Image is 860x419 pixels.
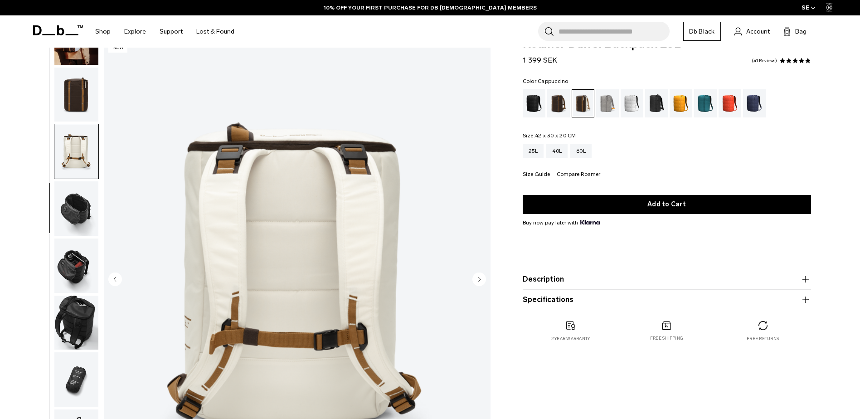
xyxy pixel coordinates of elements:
legend: Size: [523,133,576,138]
a: Sand Grey [596,89,619,117]
img: Roamer Duffel Pack 25L Cappuccino [54,352,98,407]
p: Free returns [747,336,779,342]
a: 10% OFF YOUR FIRST PURCHASE FOR DB [DEMOGRAPHIC_DATA] MEMBERS [324,4,537,12]
button: Add to Cart [523,195,811,214]
a: Support [160,15,183,48]
button: Size Guide [523,171,550,178]
a: Account [734,26,770,37]
button: Roamer Duffel Pack 25L Cappuccino [54,238,99,293]
a: Parhelion Orange [670,89,692,117]
a: Reflective Black [645,89,668,117]
a: Shop [95,15,111,48]
a: 40L [546,144,568,158]
span: Buy now pay later with [523,219,600,227]
img: Roamer Duffel Pack 25L Cappuccino [54,124,98,179]
span: 42 x 30 x 20 CM [535,132,576,139]
img: Roamer Duffel Pack 25L Cappuccino [54,181,98,236]
a: Espresso [547,89,570,117]
button: Roamer Duffel Pack 25L Cappuccino [54,352,99,407]
img: Roamer Duffel Pack 25L Cappuccino [54,296,98,350]
button: Next slide [472,272,486,287]
button: Description [523,274,811,285]
p: New [108,43,128,53]
p: 2 year warranty [551,336,590,342]
a: Explore [124,15,146,48]
a: White Out [621,89,643,117]
span: Account [746,27,770,36]
a: Falu Red [719,89,741,117]
a: Lost & Found [196,15,234,48]
span: Roamer Duffel Backpack 25L [523,39,811,50]
legend: Color: [523,78,568,84]
nav: Main Navigation [88,15,241,48]
button: Roamer Duffel Pack 25L Cappuccino [54,124,99,179]
a: Midnight Teal [694,89,717,117]
img: {"height" => 20, "alt" => "Klarna"} [580,220,600,224]
a: Black Out [523,89,545,117]
button: Specifications [523,294,811,305]
a: 25L [523,144,544,158]
a: Blue Hour [743,89,766,117]
button: Compare Roamer [557,171,600,178]
span: Cappuccino [538,78,568,84]
button: Bag [783,26,807,37]
button: Roamer Duffel Pack 25L Cappuccino [54,181,99,236]
button: Previous slide [108,272,122,287]
button: Roamer Duffel Pack 25L Cappuccino [54,295,99,351]
p: Free shipping [650,335,683,341]
a: 60L [570,144,592,158]
img: Roamer Duffel Pack 25L Cappuccino [54,68,98,122]
img: Roamer Duffel Pack 25L Cappuccino [54,239,98,293]
span: 1 399 SEK [523,56,557,64]
a: Db Black [683,22,721,41]
a: 41 reviews [752,58,777,63]
span: Bag [795,27,807,36]
button: Roamer Duffel Pack 25L Cappuccino [54,67,99,122]
a: Cappuccino [572,89,594,117]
